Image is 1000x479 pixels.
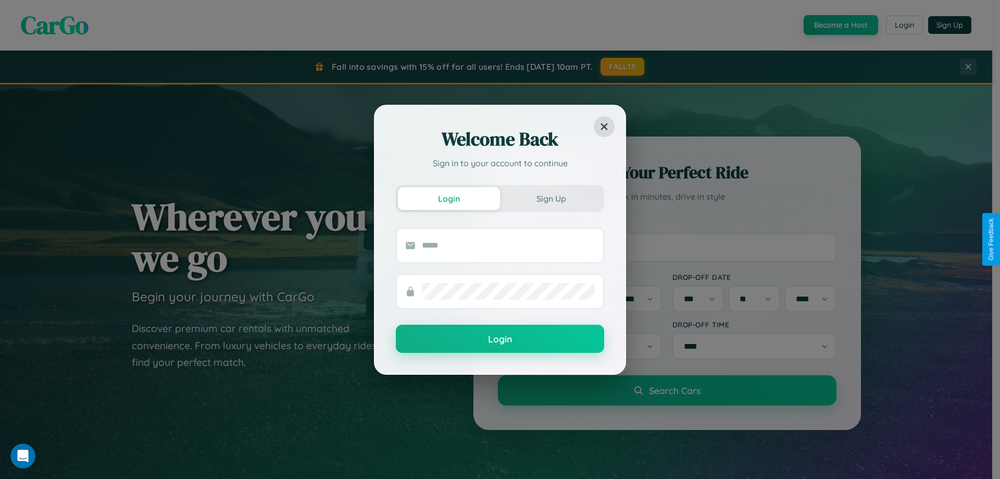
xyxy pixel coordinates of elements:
[988,218,995,261] div: Give Feedback
[10,444,35,469] iframe: Intercom live chat
[500,187,602,210] button: Sign Up
[396,157,604,169] p: Sign in to your account to continue
[398,187,500,210] button: Login
[396,325,604,353] button: Login
[396,127,604,152] h2: Welcome Back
